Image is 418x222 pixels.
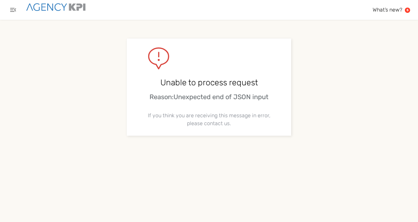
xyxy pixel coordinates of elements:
a: 5 [405,8,410,13]
div: Reason: Unexpected end of JSON input [147,92,271,102]
text: 5 [406,8,408,12]
span: What’s new? [373,7,402,13]
div: If you think you are receiving this message in error, please contact us. [147,112,271,127]
div: Unable to process request [147,76,271,89]
img: agencykpi-logo-550x69-2d9e3fa8.png [26,3,85,11]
